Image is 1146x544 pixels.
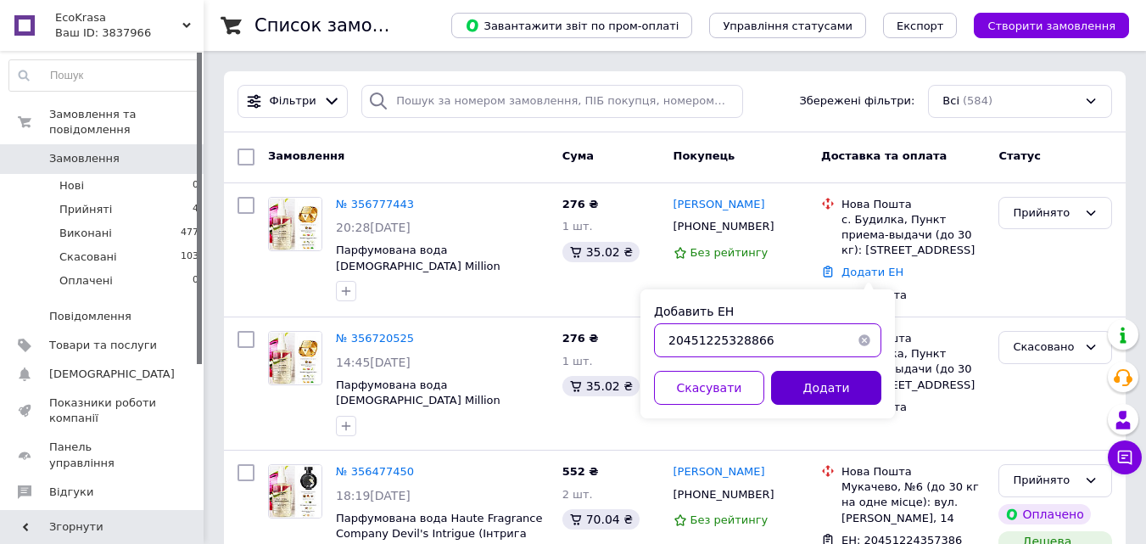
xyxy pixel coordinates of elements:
div: Мукачево, №6 (до 30 кг на одне місце): вул. [PERSON_NAME], 14 [841,480,985,526]
button: Створити замовлення [974,13,1129,38]
div: [PHONE_NUMBER] [670,484,778,506]
span: 20:28[DATE] [336,221,411,234]
label: Добавить ЕН [654,305,734,318]
a: № 356720525 [336,332,414,345]
div: Прийнято [1013,472,1077,490]
a: Парфумована вода [DEMOGRAPHIC_DATA] Million ([PERSON_NAME]), 110 ml [336,379,500,423]
span: Товари та послуги [49,338,157,353]
div: 70.04 ₴ [562,509,640,530]
a: Фото товару [268,464,322,519]
span: Замовлення та повідомлення [49,107,204,137]
div: Нова Пошта [841,197,985,212]
span: EcoKrasa [55,10,182,25]
span: Відгуки [49,485,93,500]
span: Скасовані [59,250,117,265]
span: Збережені фільтри: [799,93,914,109]
button: Експорт [883,13,958,38]
div: с. Будилка, Пункт приема-выдачи (до 30 кг): [STREET_ADDRESS] [841,212,985,259]
button: Управління статусами [709,13,866,38]
img: Фото товару [269,465,321,518]
span: Виконані [59,226,112,241]
span: 276 ₴ [562,332,599,345]
span: 0 [193,178,198,193]
span: 18:19[DATE] [336,489,411,502]
span: Статус [998,149,1041,162]
span: Експорт [897,20,944,32]
a: Створити замовлення [957,19,1129,31]
span: 4 [193,202,198,217]
div: [PHONE_NUMBER] [670,216,778,238]
div: Прийнято [1013,205,1077,222]
div: Післяплата [841,288,985,303]
button: Очистить [847,323,881,357]
span: Нові [59,178,84,193]
button: Скасувати [654,371,764,405]
input: Пошук за номером замовлення, ПІБ покупця, номером телефону, Email, номером накладної [361,85,742,118]
span: Управління статусами [723,20,853,32]
span: Всі [942,93,959,109]
div: Скасовано [1013,339,1077,356]
img: Фото товару [269,198,321,250]
span: 2 шт. [562,488,593,501]
a: [PERSON_NAME] [674,464,765,480]
button: Завантажити звіт по пром-оплаті [451,13,692,38]
span: Замовлення [49,151,120,166]
span: Фільтри [270,93,316,109]
div: Нова Пошта [841,464,985,480]
span: Без рейтингу [690,246,769,259]
span: Прийняті [59,202,112,217]
span: Cума [562,149,594,162]
span: 1 шт. [562,355,593,367]
span: 552 ₴ [562,465,599,478]
span: 477 [181,226,198,241]
span: Показники роботи компанії [49,395,157,426]
div: с. Будилка, Пункт приема-выдачи (до 30 кг): [STREET_ADDRESS] [841,346,985,393]
span: 0 [193,273,198,289]
span: Оплачені [59,273,113,289]
a: Фото товару [268,197,322,251]
span: Доставка та оплата [821,149,947,162]
a: Додати ЕН [841,266,903,278]
div: Оплачено [998,504,1090,524]
span: 103 [181,250,198,265]
span: Завантажити звіт по пром-оплаті [465,18,679,33]
div: Післяплата [841,400,985,415]
span: Повідомлення [49,309,131,324]
span: Покупець [674,149,735,162]
a: [PERSON_NAME] [674,197,765,213]
span: (584) [963,94,992,107]
img: Фото товару [269,332,321,384]
span: Панель управління [49,440,157,470]
span: 14:45[DATE] [336,356,411,369]
a: Парфумована вода [DEMOGRAPHIC_DATA] Million ([PERSON_NAME]), 110 ml [336,244,500,288]
button: Додати [771,371,881,405]
a: № 356477450 [336,465,414,478]
div: 35.02 ₴ [562,242,640,262]
span: 1 шт. [562,220,593,233]
div: Ваш ID: 3837966 [55,25,204,41]
span: Без рейтингу [690,513,769,526]
span: [DEMOGRAPHIC_DATA] [49,367,175,382]
span: Створити замовлення [987,20,1115,32]
a: № 356777443 [336,198,414,210]
a: Фото товару [268,331,322,385]
h1: Список замовлень [254,15,427,36]
input: Пошук [9,60,199,91]
span: 276 ₴ [562,198,599,210]
div: 35.02 ₴ [562,376,640,396]
span: Замовлення [268,149,344,162]
button: Чат з покупцем [1108,440,1142,474]
div: Нова Пошта [841,331,985,346]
